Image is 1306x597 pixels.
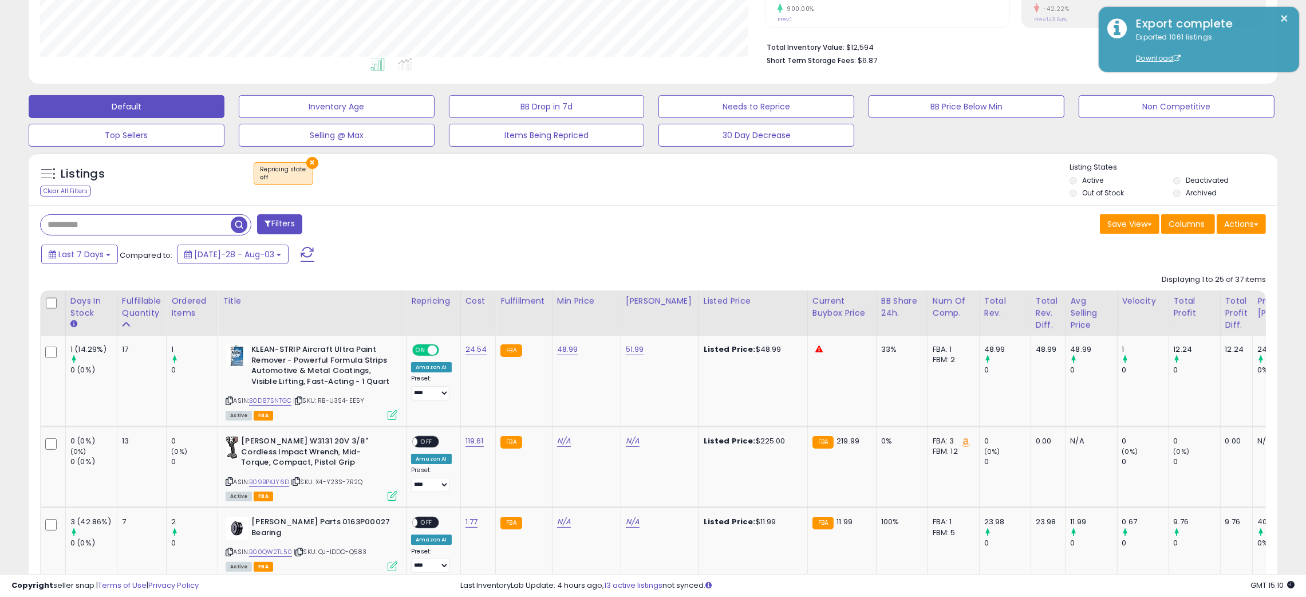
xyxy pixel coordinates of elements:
[411,535,451,545] div: Amazon AI
[1174,538,1220,548] div: 0
[1217,214,1266,234] button: Actions
[704,344,799,355] div: $48.99
[837,435,859,446] span: 219.99
[171,538,218,548] div: 0
[778,16,792,23] small: Prev: 1
[1225,436,1244,446] div: 0.00
[29,95,224,118] button: Default
[869,95,1064,118] button: BB Price Below Min
[1225,344,1244,355] div: 12.24
[858,55,877,66] span: $6.87
[70,365,117,375] div: 0 (0%)
[413,345,428,355] span: ON
[58,249,104,260] span: Last 7 Days
[881,295,923,319] div: BB Share 24h.
[251,344,390,390] b: KLEAN-STRIP Aircraft Ultra Paint Remover - Powerful Formula Strips Automotive & Metal Coatings, V...
[449,95,645,118] button: BB Drop in 7d
[411,454,451,464] div: Amazon AI
[1071,344,1117,355] div: 48.99
[1082,175,1103,185] label: Active
[70,538,117,548] div: 0 (0%)
[226,517,397,570] div: ASIN:
[1082,188,1124,198] label: Out of Stock
[984,457,1031,467] div: 0
[70,517,117,527] div: 3 (42.86%)
[1036,344,1057,355] div: 48.99
[500,344,522,357] small: FBA
[226,436,397,500] div: ASIN:
[1100,214,1159,234] button: Save View
[933,344,970,355] div: FBA: 1
[293,396,364,405] span: | SKU: RB-U3S4-EE5Y
[704,436,799,446] div: $225.00
[933,528,970,538] div: FBM: 5
[40,186,91,197] div: Clear All Filters
[226,411,252,421] span: All listings currently available for purchase on Amazon
[249,547,292,557] a: B00QW2TL50
[1186,175,1229,185] label: Deactivated
[70,344,117,355] div: 1 (14.29%)
[98,580,147,591] a: Terms of Use
[465,295,491,307] div: Cost
[411,295,455,307] div: Repricing
[226,562,252,572] span: All listings currently available for purchase on Amazon
[881,517,919,527] div: 100%
[41,245,118,264] button: Last 7 Days
[1071,538,1117,548] div: 0
[465,344,487,355] a: 24.54
[984,447,1000,456] small: (0%)
[226,344,248,367] img: 51gHsg9wKML._SL40_.jpg
[294,547,366,556] span: | SKU: QJ-IDDC-Q583
[11,580,199,591] div: seller snap | |
[251,517,390,541] b: [PERSON_NAME] Parts 0163P00027 Bearing
[171,457,218,467] div: 0
[171,295,213,319] div: Ordered Items
[1174,295,1216,319] div: Total Profit
[812,295,871,319] div: Current Buybox Price
[704,435,756,446] b: Listed Price:
[249,396,291,406] a: B0D87SNTGC
[933,446,970,457] div: FBM: 12
[241,436,380,471] b: [PERSON_NAME] W3131 20V 3/8" Cordless Impact Wrench, Mid-Torque, Compact, Pistol Grip
[226,517,248,540] img: 214qkNS058L._SL40_.jpg
[1122,457,1169,467] div: 0
[557,344,578,355] a: 48.99
[122,295,161,319] div: Fulfillable Quantity
[1036,517,1057,527] div: 23.98
[1174,517,1220,527] div: 9.76
[177,245,289,264] button: [DATE]-28 - Aug-03
[449,124,645,147] button: Items Being Repriced
[1250,580,1295,591] span: 2025-08-11 15:10 GMT
[226,344,397,419] div: ASIN:
[1162,274,1266,285] div: Displaying 1 to 25 of 37 items
[984,517,1031,527] div: 23.98
[1122,517,1169,527] div: 0.67
[881,344,919,355] div: 33%
[783,5,814,13] small: 900.00%
[1225,517,1244,527] div: 9.76
[1127,32,1291,64] div: Exported 1061 listings.
[1079,95,1275,118] button: Non Competitive
[70,447,86,456] small: (0%)
[626,344,644,355] a: 51.99
[704,295,803,307] div: Listed Price
[557,435,571,447] a: N/A
[1174,447,1190,456] small: (0%)
[70,295,112,319] div: Days In Stock
[933,355,970,365] div: FBM: 2
[291,477,362,486] span: | SKU: X4-Y23S-7R2Q
[500,517,522,529] small: FBA
[1034,16,1067,23] small: Prev: 143.64%
[418,437,436,447] span: OFF
[1186,188,1217,198] label: Archived
[812,517,834,529] small: FBA
[418,518,436,528] span: OFF
[465,435,484,447] a: 119.61
[984,344,1031,355] div: 48.99
[1174,436,1220,446] div: 0
[61,166,105,182] h5: Listings
[704,516,756,527] b: Listed Price:
[171,517,218,527] div: 2
[226,492,252,501] span: All listings currently available for purchase on Amazon
[704,344,756,355] b: Listed Price:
